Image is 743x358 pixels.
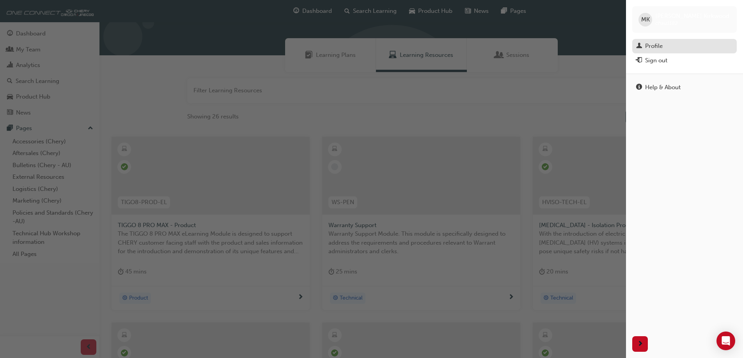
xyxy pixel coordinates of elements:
span: MK [641,15,650,24]
div: Open Intercom Messenger [716,332,735,350]
div: Sign out [645,56,667,65]
span: man-icon [636,43,642,50]
span: exit-icon [636,57,642,64]
span: [PERSON_NAME] Kirkwood [655,12,729,19]
a: Profile [632,39,737,53]
span: info-icon [636,84,642,91]
div: Profile [645,42,663,51]
span: next-icon [637,339,643,349]
span: chau1182 [655,20,678,26]
button: Sign out [632,53,737,68]
a: Help & About [632,80,737,95]
div: Help & About [645,83,681,92]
